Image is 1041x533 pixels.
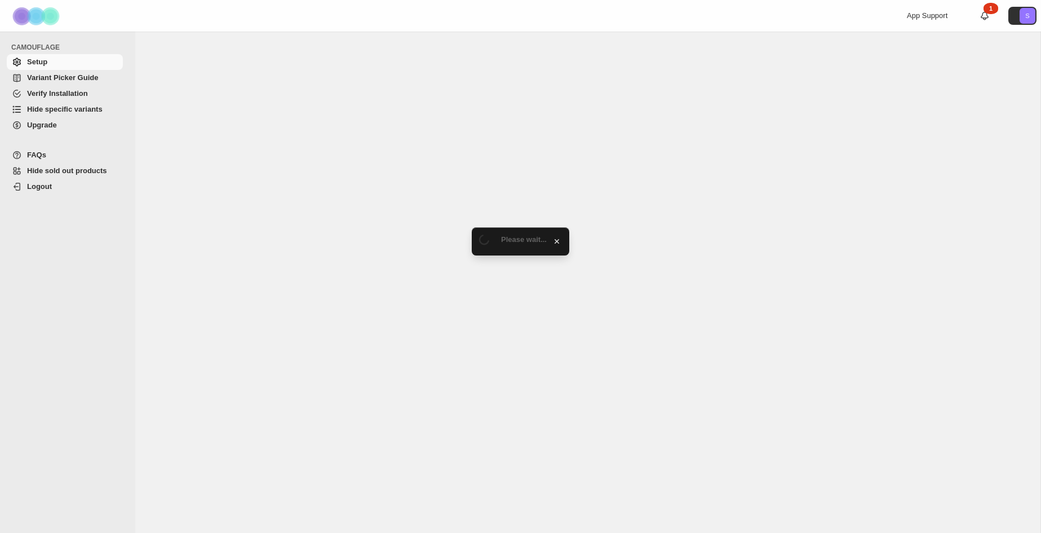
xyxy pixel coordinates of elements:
a: Logout [7,179,123,195]
span: Setup [27,58,47,66]
a: Verify Installation [7,86,123,102]
a: Upgrade [7,117,123,133]
a: 1 [979,10,990,21]
span: CAMOUFLAGE [11,43,127,52]
span: Please wait... [501,235,547,244]
span: Hide specific variants [27,105,103,113]
span: FAQs [27,151,46,159]
div: 1 [984,3,998,14]
text: S [1025,12,1029,19]
button: Avatar with initials S [1008,7,1036,25]
a: Variant Picker Guide [7,70,123,86]
span: Avatar with initials S [1020,8,1035,24]
img: Camouflage [9,1,65,32]
span: App Support [907,11,947,20]
a: FAQs [7,147,123,163]
span: Upgrade [27,121,57,129]
span: Verify Installation [27,89,88,98]
a: Hide specific variants [7,102,123,117]
span: Variant Picker Guide [27,73,98,82]
a: Setup [7,54,123,70]
span: Hide sold out products [27,166,107,175]
a: Hide sold out products [7,163,123,179]
span: Logout [27,182,52,191]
